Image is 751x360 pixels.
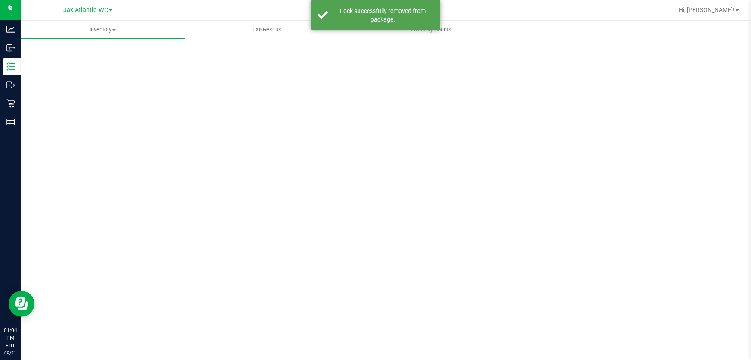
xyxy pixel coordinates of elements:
[63,6,108,14] span: Jax Atlantic WC
[4,350,17,356] p: 09/21
[241,26,293,34] span: Lab Results
[333,6,434,24] div: Lock successfully removed from package.
[6,118,15,126] inline-svg: Reports
[6,44,15,52] inline-svg: Inbound
[6,99,15,108] inline-svg: Retail
[6,81,15,89] inline-svg: Outbound
[21,21,185,39] a: Inventory
[21,26,185,34] span: Inventory
[679,6,735,13] span: Hi, [PERSON_NAME]!
[9,291,34,317] iframe: Resource center
[4,326,17,350] p: 01:04 PM EDT
[185,21,349,39] a: Lab Results
[6,25,15,34] inline-svg: Analytics
[6,62,15,71] inline-svg: Inventory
